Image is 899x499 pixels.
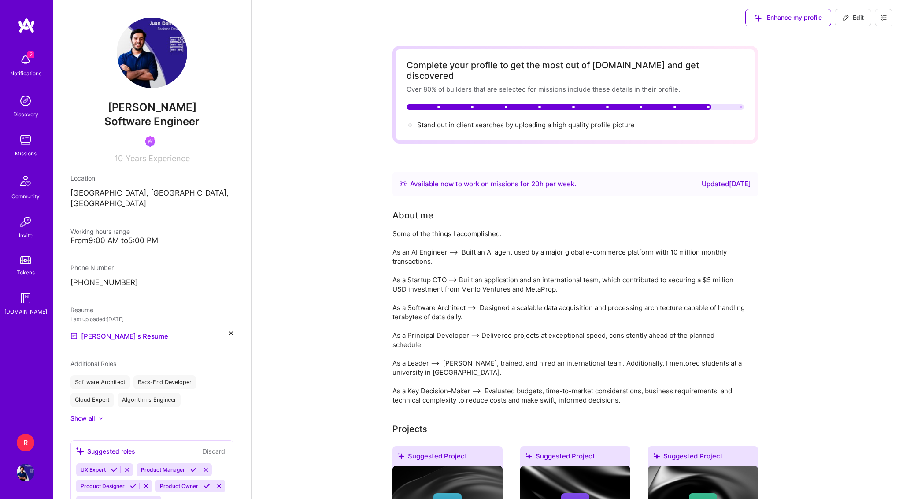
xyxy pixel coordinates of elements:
[702,179,751,189] div: Updated [DATE]
[70,314,233,324] div: Last uploaded: [DATE]
[130,483,137,489] i: Accept
[398,453,404,459] i: icon SuggestedTeams
[229,331,233,336] i: icon Close
[19,231,33,240] div: Invite
[70,277,233,288] p: [PHONE_NUMBER]
[392,229,745,405] div: Some of the things I accomplished: As an AI Engineer --> Built an AI agent used by a major global...
[70,375,130,389] div: Software Architect
[17,268,35,277] div: Tokens
[141,466,185,473] span: Product Manager
[407,85,744,94] div: Over 80% of builders that are selected for missions include these details in their profile.
[70,414,95,423] div: Show all
[118,393,181,407] div: Algorithms Engineer
[203,466,209,473] i: Reject
[15,434,37,451] a: R
[18,18,35,33] img: logo
[407,60,744,81] div: Complete your profile to get the most out of [DOMAIN_NAME] and get discovered
[531,180,540,188] span: 20
[648,446,758,469] div: Suggested Project
[15,149,37,158] div: Missions
[124,466,130,473] i: Reject
[17,51,34,69] img: bell
[70,101,233,114] span: [PERSON_NAME]
[392,422,427,436] div: Projects
[17,92,34,110] img: discovery
[111,466,118,473] i: Accept
[81,466,106,473] span: UX Expert
[392,209,433,222] div: About me
[417,120,635,129] div: Stand out in client searches by uploading a high quality profile picture
[525,453,532,459] i: icon SuggestedTeams
[70,236,233,245] div: From 9:00 AM to 5:00 PM
[81,483,125,489] span: Product Designer
[117,18,187,88] img: User Avatar
[17,464,34,481] img: User Avatar
[20,256,31,264] img: tokens
[11,192,40,201] div: Community
[17,131,34,149] img: teamwork
[70,264,114,271] span: Phone Number
[17,434,34,451] div: R
[27,51,34,58] span: 2
[216,483,222,489] i: Reject
[70,306,93,314] span: Resume
[203,483,210,489] i: Accept
[653,453,660,459] i: icon SuggestedTeams
[842,13,864,22] span: Edit
[4,307,47,316] div: [DOMAIN_NAME]
[13,110,38,119] div: Discovery
[15,464,37,481] a: User Avatar
[143,483,149,489] i: Reject
[392,446,503,469] div: Suggested Project
[15,170,36,192] img: Community
[200,446,228,456] button: Discard
[70,188,233,209] p: [GEOGRAPHIC_DATA], [GEOGRAPHIC_DATA], [GEOGRAPHIC_DATA]
[115,154,123,163] span: 10
[17,289,34,307] img: guide book
[145,136,155,147] img: Been on Mission
[17,213,34,231] img: Invite
[70,331,168,341] a: [PERSON_NAME]'s Resume
[126,154,190,163] span: Years Experience
[104,115,200,128] span: Software Engineer
[70,360,116,367] span: Additional Roles
[76,447,135,456] div: Suggested roles
[70,393,114,407] div: Cloud Expert
[410,179,576,189] div: Available now to work on missions for h per week .
[190,466,197,473] i: Accept
[70,228,130,235] span: Working hours range
[76,447,84,455] i: icon SuggestedTeams
[10,69,41,78] div: Notifications
[70,333,78,340] img: Resume
[160,483,198,489] span: Product Owner
[133,375,196,389] div: Back-End Developer
[400,180,407,187] img: Availability
[70,174,233,183] div: Location
[520,446,630,469] div: Suggested Project
[835,9,871,26] button: Edit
